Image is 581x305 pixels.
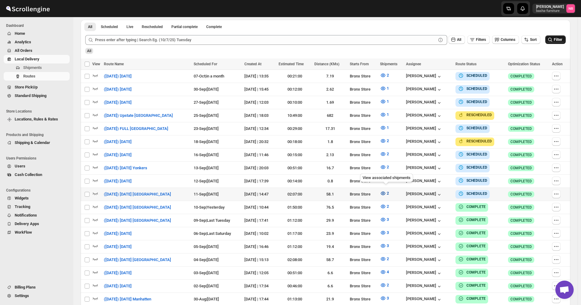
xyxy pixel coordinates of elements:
[406,205,442,211] div: [PERSON_NAME]
[100,281,135,291] button: ([DATE]) [DATE]
[376,228,393,238] button: 3
[244,178,275,184] div: [DATE] | 17:39
[100,71,135,81] button: ([DATE]) [DATE]
[206,24,222,29] span: Complete
[466,192,487,196] b: SCHEDULED
[279,178,310,184] div: 00:14:00
[6,156,70,161] span: Users Permissions
[406,257,442,263] button: [PERSON_NAME]
[510,179,532,184] span: COMPLETED
[510,231,532,236] span: COMPLETED
[104,113,173,119] span: ([DATE]) Upstate [GEOGRAPHIC_DATA]
[521,35,540,44] button: Sort
[350,152,376,158] div: Bronx Store
[4,138,70,147] button: Shipping & Calendar
[4,211,70,220] button: Notifications
[466,257,486,261] b: COMPLETE
[406,139,442,145] button: [PERSON_NAME]
[244,231,275,237] div: [DATE] | 10:02
[4,170,70,179] button: Cash Collection
[376,136,393,146] button: 2
[104,204,171,210] span: ([DATE]) [DATE] [GEOGRAPHIC_DATA]
[126,24,133,29] span: Live
[406,296,442,303] button: [PERSON_NAME]
[387,125,389,130] span: 1
[15,85,38,89] span: Store PickUp
[5,1,51,16] img: ScrollEngine
[104,152,132,158] span: ([DATE]) [DATE]
[244,113,275,119] div: [DATE] | 18:03
[566,4,575,13] span: Nael Basha
[314,73,346,79] div: 7.19
[458,73,487,79] button: SCHEDULED
[104,62,124,66] span: Route Name
[194,126,219,131] span: 23-Sep | [DATE]
[244,204,275,210] div: [DATE] | 10:44
[376,188,393,198] button: 2
[458,99,487,105] button: SCHEDULED
[314,231,346,237] div: 23.9
[406,192,442,198] button: [PERSON_NAME]
[104,165,147,171] span: ([DATE]) [DATE] Yonkers
[376,267,393,277] button: 4
[476,38,486,42] span: Filters
[314,62,339,66] span: Distance (KMs)
[244,165,275,171] div: [DATE] | 20:03
[104,126,168,132] span: ([DATE]) FULL [GEOGRAPHIC_DATA]
[104,191,171,197] span: ([DATE]) [DATE] [GEOGRAPHIC_DATA]
[376,241,393,251] button: 3
[6,109,70,114] span: Store Locations
[194,62,217,66] span: Scheduled For
[467,35,490,44] button: Filters
[387,296,389,300] span: 3
[406,270,442,276] button: [PERSON_NAME]
[458,178,487,184] button: SCHEDULED
[104,231,132,237] span: ([DATE]) [DATE]
[406,218,442,224] button: [PERSON_NAME]
[510,192,532,197] span: COMPLETED
[387,138,389,143] span: 2
[458,112,492,118] button: RESCHEDULED
[406,283,442,289] button: [PERSON_NAME]
[406,152,442,158] button: [PERSON_NAME]
[387,243,389,248] span: 3
[466,231,486,235] b: COMPLETE
[458,243,486,249] button: COMPLETE
[100,111,177,120] button: ([DATE]) Upstate [GEOGRAPHIC_DATA]
[142,24,163,29] span: Rescheduled
[350,178,376,184] div: Bronx Store
[244,73,275,79] div: [DATE] | 13:35
[100,124,172,134] button: ([DATE]) FULL [GEOGRAPHIC_DATA]
[15,196,29,200] span: Widgets
[244,217,275,224] div: [DATE] | 17:41
[100,176,135,186] button: ([DATE]) [DATE]
[279,191,310,197] div: 02:07:00
[536,4,564,9] p: [PERSON_NAME]
[15,57,39,61] span: Local Delivery
[458,217,486,223] button: COMPLETE
[406,100,442,106] button: [PERSON_NAME]
[350,113,376,119] div: Bronx Store
[244,191,275,197] div: [DATE] | 14:47
[510,166,532,170] span: COMPLETED
[15,204,30,209] span: Tracking
[536,9,564,13] p: basha-furniture
[100,242,135,252] button: ([DATE]) [DATE]
[15,48,32,53] span: All Orders
[466,218,486,222] b: COMPLETE
[387,191,389,196] span: 2
[6,188,70,193] span: Configurations
[350,126,376,132] div: Bronx Store
[101,24,118,29] span: Scheduled
[532,4,576,13] button: User menu
[100,189,175,199] button: ([DATE]) [DATE] [GEOGRAPHIC_DATA]
[314,113,346,119] div: 682
[555,281,574,299] div: Open chat
[279,165,310,171] div: 00:51:00
[458,164,487,170] button: SCHEDULED
[279,204,310,210] div: 01:50:00
[458,296,486,302] button: COMPLETE
[387,204,389,209] span: 2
